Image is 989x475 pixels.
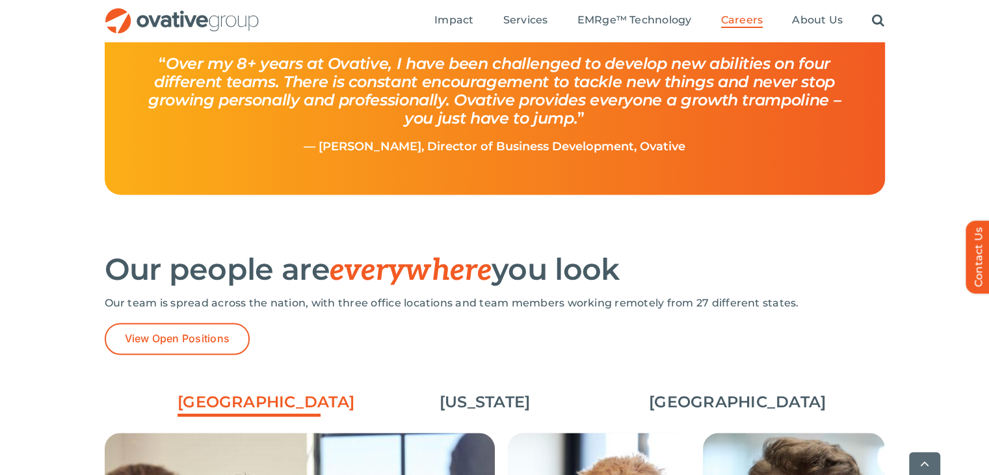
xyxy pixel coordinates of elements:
a: Impact [434,14,473,28]
p: — [PERSON_NAME], Director of Business Development, Ovative [135,141,854,154]
a: Services [503,14,548,28]
a: [GEOGRAPHIC_DATA] [649,391,792,413]
a: [US_STATE] [414,391,557,413]
span: Services [503,14,548,27]
span: About Us [792,14,843,27]
h2: Our people are you look [105,253,885,287]
span: Careers [721,14,763,27]
span: Impact [434,14,473,27]
a: Search [872,14,884,28]
a: EMRge™ Technology [577,14,691,28]
a: [GEOGRAPHIC_DATA] [178,391,321,420]
a: About Us [792,14,843,28]
span: View Open Positions [125,332,230,345]
i: Over my 8+ years at Ovative, I have been challenged to develop new abilities on four different te... [148,54,841,128]
h4: “ ” [135,42,854,141]
span: EMRge™ Technology [577,14,691,27]
a: Careers [721,14,763,28]
p: Our team is spread across the nation, with three office locations and team members working remote... [105,297,885,310]
a: OG_Full_horizontal_RGB [104,7,260,19]
ul: Post Filters [105,385,885,420]
a: View Open Positions [105,323,250,355]
span: everywhere [330,252,492,289]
